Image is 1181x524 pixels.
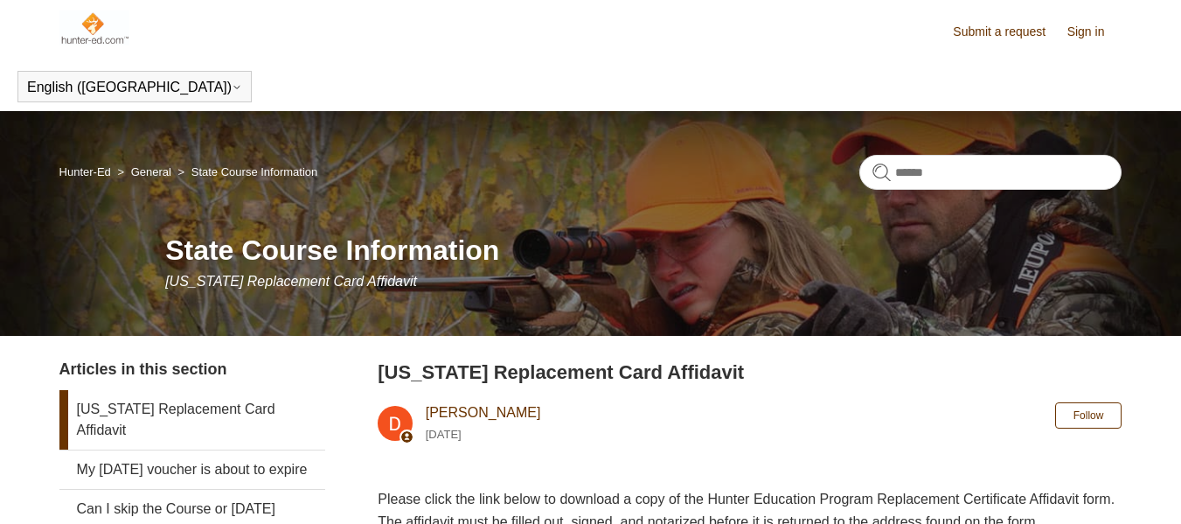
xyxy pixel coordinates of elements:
[859,155,1122,190] input: Search
[59,360,227,378] span: Articles in this section
[191,165,318,178] a: State Course Information
[59,390,325,450] a: [US_STATE] Replacement Card Affidavit
[165,229,1122,271] h1: State Course Information
[378,358,1122,387] h2: Pennsylvania Replacement Card Affidavit
[131,165,171,178] a: General
[1067,23,1122,41] a: Sign in
[114,165,174,178] li: General
[426,405,541,420] a: [PERSON_NAME]
[59,165,115,178] li: Hunter-Ed
[59,451,325,489] a: My [DATE] voucher is about to expire
[953,23,1063,41] a: Submit a request
[165,274,417,289] span: [US_STATE] Replacement Card Affidavit
[426,428,462,441] time: 02/12/2024, 18:11
[175,165,318,178] li: State Course Information
[59,165,111,178] a: Hunter-Ed
[59,10,130,45] img: Hunter-Ed Help Center home page
[27,80,242,95] button: English ([GEOGRAPHIC_DATA])
[1055,402,1122,429] button: Follow Article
